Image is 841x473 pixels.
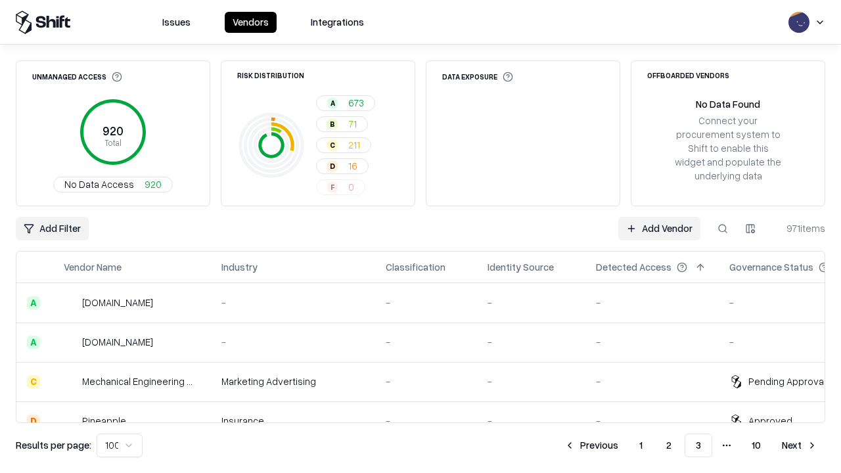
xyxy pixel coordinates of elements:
button: Vendors [225,12,277,33]
button: 2 [656,434,682,457]
div: - [488,335,575,349]
button: C211 [316,137,371,153]
div: Detected Access [596,260,671,274]
button: B71 [316,116,368,132]
p: Results per page: [16,438,91,452]
div: No Data Found [696,97,760,111]
div: - [596,335,708,349]
img: Mechanical Engineering World [64,375,77,388]
div: - [488,374,575,388]
div: - [596,414,708,428]
div: 971 items [773,221,825,235]
nav: pagination [557,434,825,457]
button: 3 [685,434,712,457]
img: madisonlogic.com [64,336,77,349]
div: C [327,140,338,150]
div: Approved [748,414,792,428]
button: Integrations [303,12,372,33]
tspan: 920 [102,124,124,138]
span: No Data Access [64,177,134,191]
button: Add Filter [16,217,89,240]
div: Data Exposure [442,72,513,82]
button: No Data Access920 [53,177,173,192]
button: D16 [316,158,369,174]
div: - [386,335,466,349]
tspan: Total [104,137,122,148]
div: Identity Source [488,260,554,274]
div: - [488,296,575,309]
div: - [596,296,708,309]
div: Pineapple [82,414,126,428]
span: 71 [348,117,357,131]
div: Insurance [221,414,365,428]
div: Classification [386,260,445,274]
button: 1 [629,434,653,457]
div: Offboarded Vendors [647,72,729,79]
div: Connect your procurement system to Shift to enable this widget and populate the underlying data [673,114,783,183]
button: Next [774,434,825,457]
div: A [327,98,338,108]
div: [DOMAIN_NAME] [82,335,153,349]
div: - [221,335,365,349]
div: - [596,374,708,388]
button: Previous [557,434,626,457]
div: Vendor Name [64,260,122,274]
img: automat-it.com [64,296,77,309]
div: - [488,414,575,428]
div: - [221,296,365,309]
div: Risk Distribution [237,72,304,79]
span: 920 [145,177,162,191]
div: Marketing Advertising [221,374,365,388]
span: 673 [348,96,364,110]
img: Pineapple [64,415,77,428]
div: Governance Status [729,260,813,274]
div: [DOMAIN_NAME] [82,296,153,309]
span: 211 [348,138,360,152]
button: 10 [741,434,771,457]
a: Add Vendor [618,217,700,240]
div: Pending Approval [748,374,826,388]
div: Mechanical Engineering World [82,374,200,388]
div: A [27,296,40,309]
div: A [27,336,40,349]
div: B [327,119,338,129]
div: D [327,161,338,171]
div: C [27,375,40,388]
span: 16 [348,159,357,173]
div: D [27,415,40,428]
div: Unmanaged Access [32,72,122,82]
div: - [386,414,466,428]
div: Industry [221,260,258,274]
button: A673 [316,95,375,111]
button: Issues [154,12,198,33]
div: - [386,296,466,309]
div: - [386,374,466,388]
